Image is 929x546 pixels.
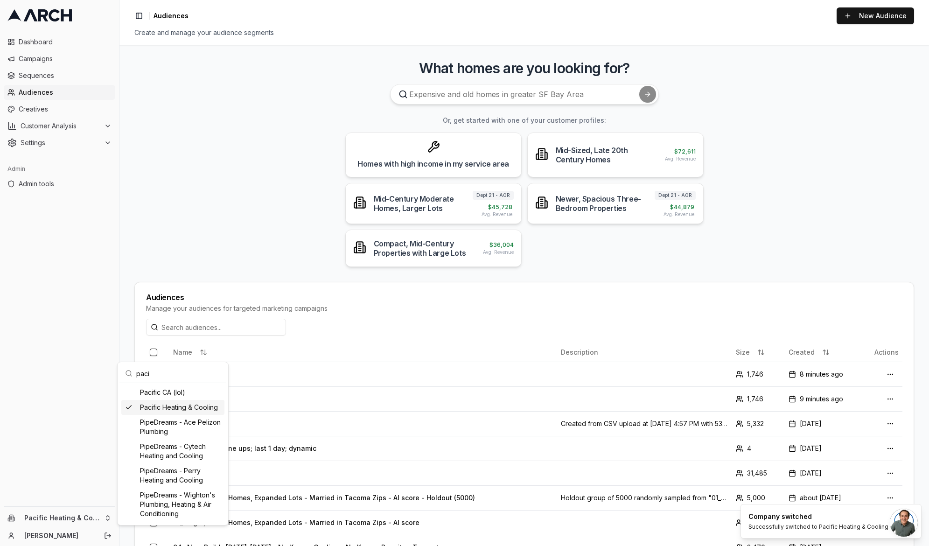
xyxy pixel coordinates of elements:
a: New Audience [837,7,914,24]
div: 4 [736,444,781,453]
span: $ 36,004 [489,241,514,249]
div: 9 minutes ago [789,394,859,404]
div: Manage your audiences for targeted marketing campaigns [146,304,902,313]
div: [DATE] [789,469,859,478]
span: $ 72,611 [674,148,696,155]
div: 5,000 [736,493,781,503]
div: 5,332 [736,419,781,428]
span: Dept 21 - AOR [473,191,514,200]
div: 31,485 [736,469,781,478]
div: Mid-Century Moderate Homes, Larger Lots [374,194,473,213]
div: Successfully switched to Pacific Heating & Cooling [748,523,888,531]
div: Company switched [748,512,888,521]
div: 1,746 [736,394,781,404]
input: Search company... [136,364,221,383]
span: Sequences [19,71,112,80]
td: test [169,386,557,411]
span: Admin tools [19,179,112,189]
td: Created from CSV upload at [DATE] 4:57 PM with 5332 matched customers [557,411,733,436]
a: [PERSON_NAME] [24,531,94,540]
div: Name [173,345,553,360]
input: Expensive and old homes in greater SF Bay Area [390,84,659,105]
span: Settings [21,138,100,147]
span: $ 44,879 [670,203,694,211]
h3: Or, get started with one of your customer profiles: [134,116,914,125]
th: Actions [863,343,902,362]
div: Admin [4,161,115,176]
span: Customer Analysis [21,121,100,131]
div: Open chat [890,509,918,537]
span: Pacific Heating & Cooling [24,514,100,522]
input: Search audiences... [146,319,286,336]
div: Suggestions [119,383,226,523]
span: Avg. Revenue [664,211,694,218]
td: ptu outreach [169,411,557,436]
button: Log out [101,529,114,542]
h3: What homes are you looking for? [134,60,914,77]
div: Created [789,345,859,360]
span: $ 45,728 [488,203,512,211]
div: Pacific Heating & Cooling [121,400,224,415]
div: Newer, Spacious Three-Bedroom Properties [556,194,655,213]
td: Email - Interim tune ups; last 1 day; dynamic [169,436,557,461]
div: 1,746 [736,370,781,379]
div: PipeDreams - Wighton's Plumbing, Heating & Air Conditioning [121,488,224,521]
div: Pacific CA (lol) [121,385,224,400]
div: 8 minutes ago [789,370,859,379]
span: Dept 21 - AOR [655,191,696,200]
div: Size [736,345,781,360]
td: recent tune ups [169,461,557,485]
div: PipeDreams - Cytech Heating and Cooling [121,439,224,463]
div: [DATE] [789,419,859,428]
nav: breadcrumb [154,11,189,21]
th: Description [557,343,733,362]
div: PipeDreams - Perry Heating and Cooling [121,463,224,488]
td: Holdout group of 5000 randomly sampled from "01_Larger, Newe Homes, Expanded Lots - Married in Ta... [557,485,733,510]
span: Audiences [19,88,112,97]
div: about [DATE] [789,493,859,503]
span: Campaigns [19,54,112,63]
div: PipeDreams - Ace Pelizon Plumbing [121,415,224,439]
div: Homes with high income in my service area [357,158,509,169]
span: Creatives [19,105,112,114]
div: Mid-Sized, Late 20th Century Homes [556,146,657,164]
td: 01_Larger, Newe Homes, Expanded Lots - Married in Tacoma Zips - AI score - Holdout (5000) [169,485,557,510]
span: Dashboard [19,37,112,47]
div: Create and manage your audience segments [134,28,914,37]
span: Avg. Revenue [665,155,696,162]
td: 01_Larger, Newe Homes, Expanded Lots - Married in Tacoma Zips - AI score [169,510,557,535]
span: Avg. Revenue [483,249,514,256]
div: [DATE] [789,444,859,453]
span: Avg. Revenue [482,211,512,218]
div: Audiences [146,294,902,301]
div: Compact, Mid-Century Properties with Large Lots [374,239,475,258]
td: test (Copy) [169,362,557,386]
span: Audiences [154,11,189,21]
